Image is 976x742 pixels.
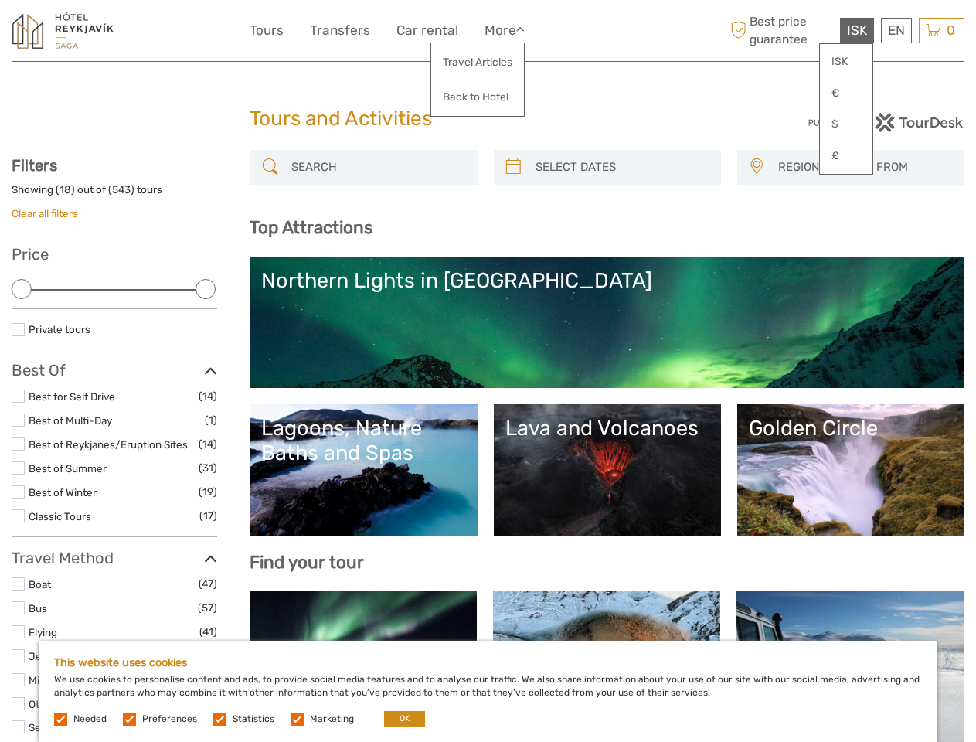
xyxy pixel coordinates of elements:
[12,156,57,175] strong: Filters
[12,245,217,264] h3: Price
[199,483,217,501] span: (19)
[310,713,354,726] label: Marketing
[771,155,957,180] button: REGION / STARTS FROM
[12,549,217,567] h3: Travel Method
[485,19,525,42] a: More
[881,18,912,43] div: EN
[29,486,97,499] a: Best of Winter
[199,459,217,477] span: (31)
[944,22,957,38] span: 0
[250,107,726,131] h1: Tours and Activities
[29,602,47,614] a: Bus
[12,361,217,380] h3: Best Of
[12,207,78,220] a: Clear all filters
[820,111,872,138] a: $
[250,552,364,573] b: Find your tour
[396,19,458,42] a: Car rental
[820,48,872,76] a: ISK
[261,416,465,466] div: Lagoons, Nature Baths and Spas
[29,510,91,522] a: Classic Tours
[199,623,217,641] span: (41)
[505,416,709,524] a: Lava and Volcanoes
[529,154,713,181] input: SELECT DATES
[233,713,274,726] label: Statistics
[205,411,217,429] span: (1)
[29,626,57,638] a: Flying
[29,438,188,451] a: Best of Reykjanes/Eruption Sites
[29,650,82,662] a: Jeep / 4x4
[198,599,217,617] span: (57)
[431,82,524,112] a: Back to Hotel
[29,390,115,403] a: Best for Self Drive
[808,113,964,132] img: PurchaseViaTourDesk.png
[29,721,77,733] a: Self-Drive
[29,462,107,475] a: Best of Summer
[505,416,709,441] div: Lava and Volcanoes
[12,12,114,49] img: 1545-f919e0b8-ed97-4305-9c76-0e37fee863fd_logo_small.jpg
[112,182,131,197] label: 543
[261,268,953,376] a: Northern Lights in [GEOGRAPHIC_DATA]
[54,656,922,669] h5: This website uses cookies
[29,674,95,686] a: Mini Bus / Car
[749,416,953,524] a: Golden Circle
[29,578,51,591] a: Boat
[199,575,217,593] span: (47)
[12,182,217,206] div: Showing ( ) out of ( ) tours
[250,217,372,238] b: Top Attractions
[142,713,197,726] label: Preferences
[60,182,71,197] label: 18
[29,698,118,710] a: Other / Non-Travel
[29,323,90,335] a: Private tours
[199,435,217,453] span: (14)
[73,713,107,726] label: Needed
[310,19,370,42] a: Transfers
[726,13,836,47] span: Best price guarantee
[749,416,953,441] div: Golden Circle
[285,154,469,181] input: SEARCH
[820,142,872,170] a: £
[820,80,872,107] a: €
[250,19,284,42] a: Tours
[199,387,217,405] span: (14)
[847,22,867,38] span: ISK
[39,641,937,742] div: We use cookies to personalise content and ads, to provide social media features and to analyse ou...
[431,47,524,77] a: Travel Articles
[261,416,465,524] a: Lagoons, Nature Baths and Spas
[199,507,217,525] span: (17)
[261,268,953,293] div: Northern Lights in [GEOGRAPHIC_DATA]
[29,414,112,427] a: Best of Multi-Day
[384,711,425,727] button: OK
